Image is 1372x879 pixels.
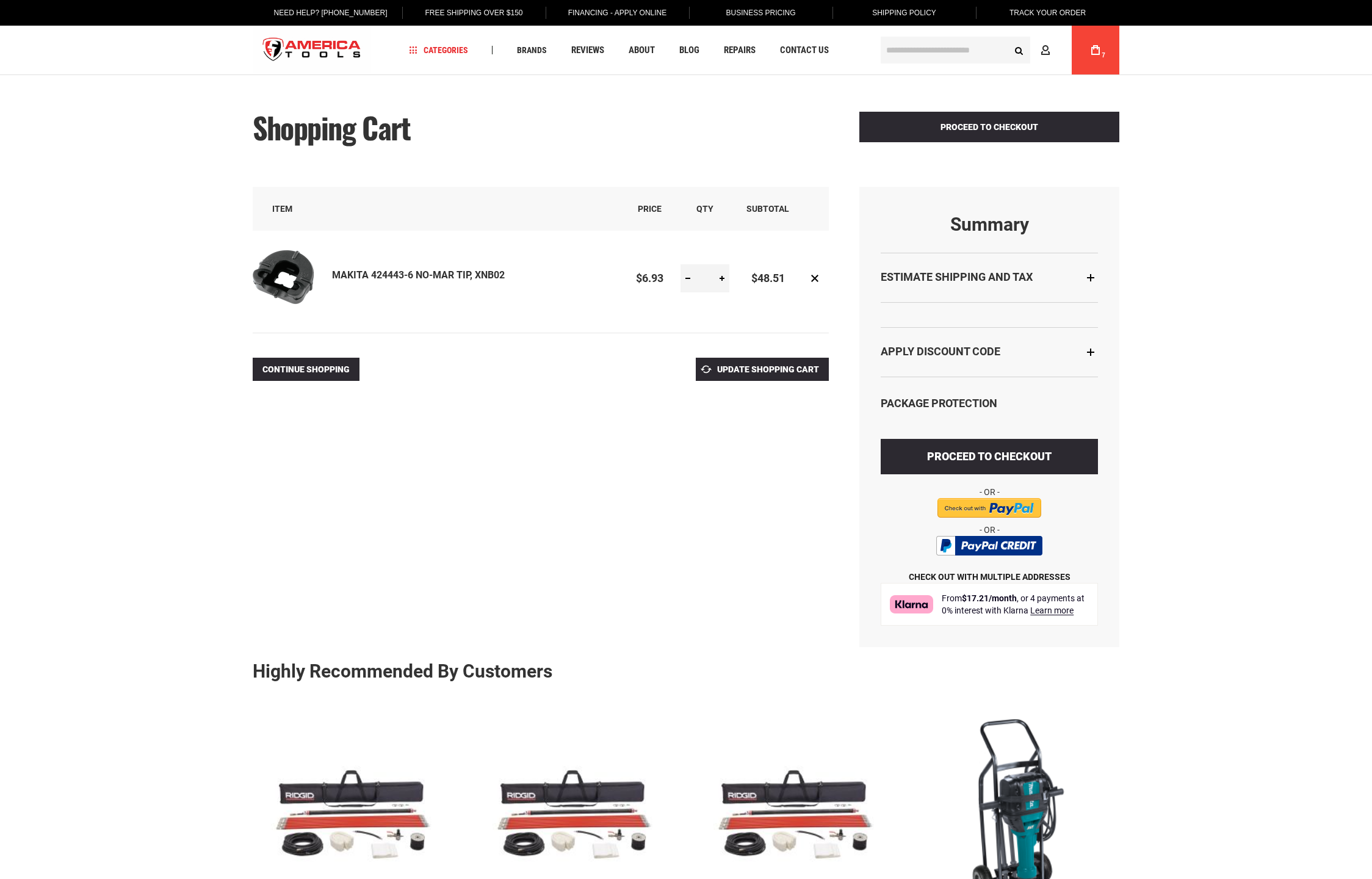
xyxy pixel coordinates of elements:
[881,396,1098,411] div: Package Protection
[253,358,359,381] a: Continue Shopping
[253,106,410,149] span: Shopping Cart
[253,662,552,681] strong: Highly Recommended By Customers
[571,46,604,55] span: Reviews
[941,122,1038,132] span: Proceed to Checkout
[881,345,1000,358] strong: Apply Discount Code
[1084,26,1107,74] a: 7
[878,484,1100,485] iframe: Secure payment input frame
[696,358,829,381] button: Update Shopping Cart
[629,46,655,55] span: About
[1007,38,1030,62] button: Search
[774,42,834,59] a: Contact Us
[746,204,789,214] span: Subtotal
[272,204,292,214] span: Item
[881,214,1098,234] strong: Summary
[1102,52,1105,59] span: 7
[859,112,1119,142] button: Proceed to Checkout
[404,42,474,59] a: Categories
[511,42,552,59] a: Brands
[751,272,785,284] span: $48.51
[696,204,713,214] span: Qty
[909,572,1071,582] a: Check Out with Multiple Addresses
[717,364,819,374] span: Update Shopping Cart
[253,27,371,73] img: America Tools
[262,364,350,374] span: Continue Shopping
[674,42,705,59] a: Blog
[780,46,829,55] span: Contact Us
[253,247,332,311] a: MAKITA 424443-6 NO-MAR TIP, XNB02
[881,439,1098,474] button: Proceed to Checkout
[636,272,663,284] span: $6.93
[724,46,756,55] span: Repairs
[517,46,547,54] span: Brands
[566,42,610,59] a: Reviews
[638,204,662,214] span: Price
[718,42,761,59] a: Repairs
[253,247,314,308] img: MAKITA 424443-6 NO-MAR TIP, XNB02
[332,269,505,281] a: MAKITA 424443-6 NO-MAR TIP, XNB02
[253,27,371,73] a: store logo
[623,42,660,59] a: About
[872,9,936,17] span: Shipping Policy
[881,270,1033,283] strong: Estimate Shipping and Tax
[679,46,699,55] span: Blog
[927,450,1052,463] span: Proceed to Checkout
[410,46,468,54] span: Categories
